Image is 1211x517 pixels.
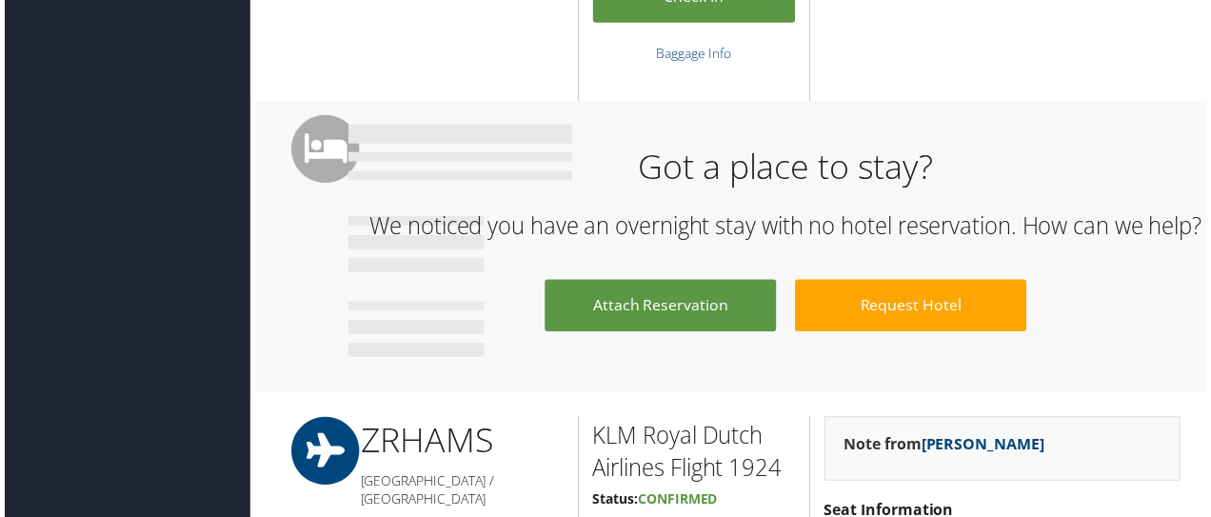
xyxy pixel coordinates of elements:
h2: KLM Royal Dutch Airlines Flight 1924 [593,423,797,487]
span: Confirmed [639,494,719,512]
h5: [GEOGRAPHIC_DATA] / [GEOGRAPHIC_DATA] [359,475,564,512]
a: Attach Reservation [545,282,778,334]
strong: Status: [593,494,639,512]
a: [PERSON_NAME] [924,437,1048,458]
h1: ZRH AMS [359,420,564,467]
a: Baggage Info [657,45,733,63]
strong: Note from [846,437,1048,458]
a: Request Hotel [797,282,1030,334]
